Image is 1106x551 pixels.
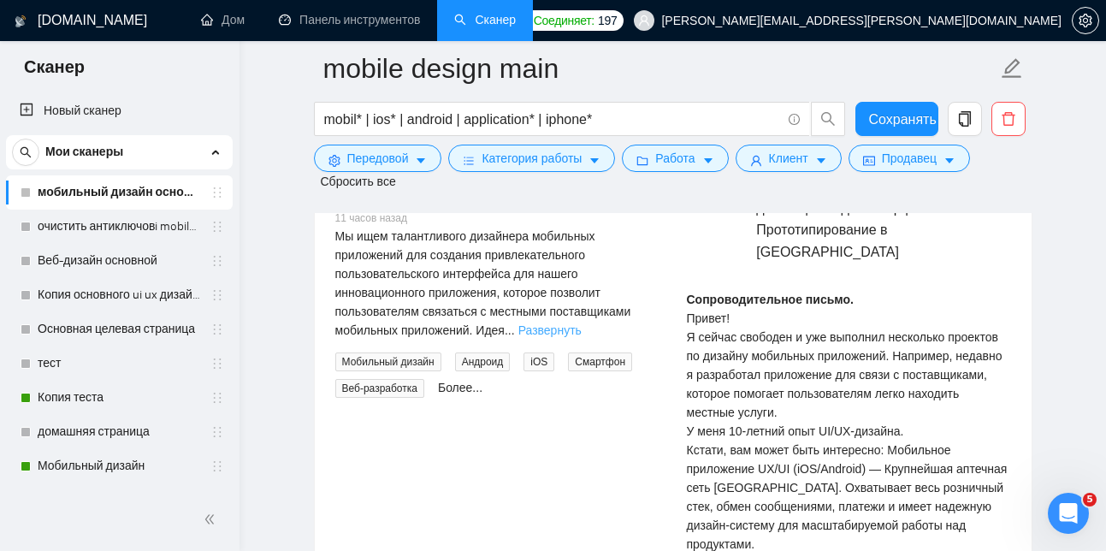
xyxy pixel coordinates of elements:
font: ... [505,323,515,337]
font: Кстати, вам может быть интересно: Мобильное приложение UX/UI (iOS/Android) — Крупнейшая аптечная ... [687,443,1008,551]
a: домашняя страница [38,415,200,449]
span: папка [636,154,648,167]
a: Мобильный дизайн [38,449,200,483]
font: UX/UI-дизайнер | Адаптивный дизайн | Веб-дизайнер | Прототипирование в [GEOGRAPHIC_DATA] [756,180,947,258]
button: пользовательКлиенткурсор вниз [736,145,842,172]
a: очистить антиключовi mobile design главная [38,210,200,244]
a: Веб-дизайн основной [38,244,200,278]
li: Новый сканер [6,94,233,128]
iframe: Интерком-чат в режиме реального времени [1048,493,1089,534]
font: Работа [655,151,695,165]
a: Копия основного ui ux дизайна [38,278,200,312]
button: Сохранять [855,102,938,136]
font: 11 часов назад [335,212,407,224]
font: Я сейчас свободен и уже выполнил несколько проектов по дизайну мобильных приложений. Например, не... [687,330,1002,419]
font: Категория работы [482,151,582,165]
a: Копия теста [38,381,200,415]
a: поискСканер [454,13,516,27]
font: [PERSON_NAME][EMAIL_ADDRESS][PERSON_NAME][DOMAIN_NAME] [661,15,1062,28]
span: пользователь [638,15,650,27]
span: параметр [328,154,340,167]
button: поиск [811,102,845,136]
span: инфо-круг [789,114,800,125]
font: Мы ищем талантливого дизайнера мобильных приложений для создания привлекательного пользовательско... [335,229,631,337]
font: Сканер [24,56,85,77]
button: параметр [1072,7,1099,34]
span: курсор вниз [815,154,827,167]
font: Смартфон [575,356,625,368]
span: бары [463,154,475,167]
span: пользователь [750,154,762,167]
span: держатель [210,357,224,370]
font: [DOMAIN_NAME] [38,13,147,27]
a: Новый сканер [20,94,219,128]
span: держатель [210,391,224,405]
span: поиск [13,146,38,158]
font: Мобильный дизайн [342,356,435,368]
a: мобильный дизайн основной [38,175,200,210]
span: копия [949,111,981,127]
font: 5 [1086,494,1093,505]
a: домДом [201,13,245,27]
button: Удостоверение личностиПродавецкурсор вниз [849,145,970,172]
font: Соединяет: [534,14,594,27]
font: Клиент [769,151,808,165]
button: удалить [991,102,1026,136]
font: Сбросить все [321,175,396,188]
font: iOS [530,356,547,368]
input: Имя сканера... [323,47,997,90]
span: курсор вниз [702,154,714,167]
span: Удостоверение личности [863,154,875,167]
a: Основная целевая страница [38,312,200,347]
font: Сопроводительное письмо. [687,293,854,306]
span: курсор вниз [415,154,427,167]
span: редактировать [1001,57,1023,80]
font: Андроид [462,356,504,368]
a: тест [38,347,200,381]
button: параметрПередовойкурсор вниз [314,145,442,172]
a: приборная панельПанель инструментов [279,13,420,27]
span: держатель [210,425,224,439]
font: Более... [438,381,482,394]
font: У меня 10-летний опыт UI/UX-дизайна. [687,424,904,438]
button: барыКатегория работыкурсор вниз [448,145,615,172]
font: Сохранять [869,112,937,127]
span: держатель [210,323,224,336]
button: поиск [12,139,39,166]
font: Веб-разработка [342,382,417,394]
font: Привет! [687,311,730,325]
font: 197 [598,14,617,27]
font: Развернуть [518,323,582,337]
span: поиск [812,111,844,127]
a: параметр [1072,14,1099,27]
span: держатель [210,459,224,473]
span: держатель [210,288,224,302]
img: логотип [15,8,27,35]
span: держатель [210,186,224,199]
span: курсор вниз [943,154,955,167]
font: Мои сканеры [45,145,123,159]
a: Расширять [518,323,582,337]
span: держатель [210,220,224,234]
span: курсор вниз [588,154,600,167]
font: Продавец [882,151,937,165]
span: держатель [210,254,224,268]
font: Передовой [347,151,409,165]
button: копия [948,102,982,136]
span: двойной левый [204,511,221,528]
div: Мы ищем талантливого дизайнера мобильных приложений для создания привлекательного пользовательско... [335,227,659,340]
button: папкаРаботакурсор вниз [622,145,728,172]
input: Поиск работы фрилансером... [324,109,781,130]
span: удалить [992,111,1025,127]
span: параметр [1073,14,1098,27]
